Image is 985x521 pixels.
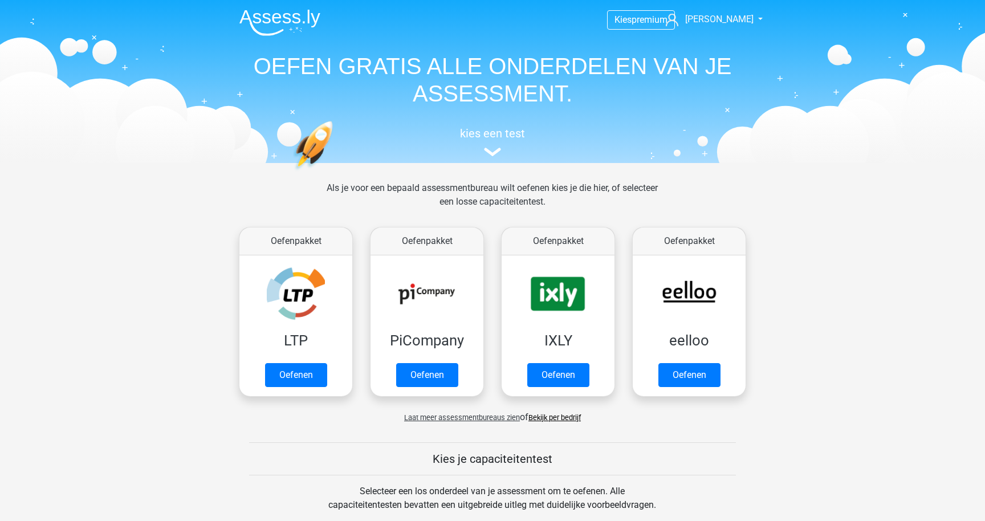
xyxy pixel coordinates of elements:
a: Oefenen [527,363,589,387]
img: oefenen [293,121,377,224]
a: [PERSON_NAME] [661,13,755,26]
a: Oefenen [396,363,458,387]
span: premium [632,14,667,25]
h5: kies een test [230,127,755,140]
span: Kies [614,14,632,25]
div: Als je voor een bepaald assessmentbureau wilt oefenen kies je die hier, of selecteer een losse ca... [318,181,667,222]
a: kies een test [230,127,755,157]
h1: OEFEN GRATIS ALLE ONDERDELEN VAN JE ASSESSMENT. [230,52,755,107]
img: Assessly [239,9,320,36]
span: [PERSON_NAME] [685,14,754,25]
a: Oefenen [265,363,327,387]
h5: Kies je capaciteitentest [249,452,736,466]
div: of [230,401,755,424]
a: Oefenen [658,363,721,387]
img: assessment [484,148,501,156]
a: Bekijk per bedrijf [528,413,581,422]
a: Kiespremium [608,12,674,27]
span: Laat meer assessmentbureaus zien [404,413,520,422]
